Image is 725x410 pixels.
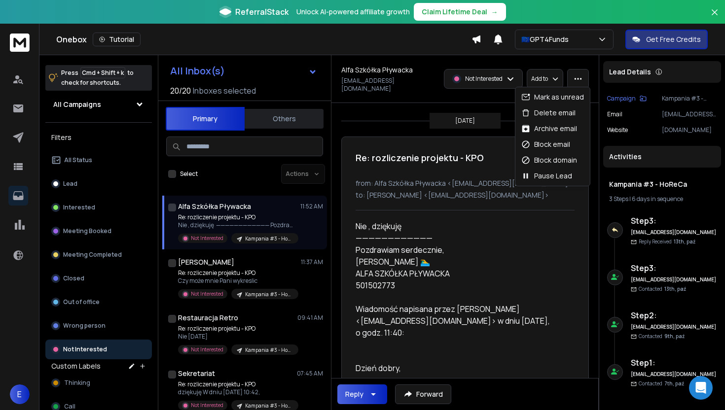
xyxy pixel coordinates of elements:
[245,235,292,242] p: Kampania #3 - HoReCa
[455,117,475,125] p: [DATE]
[356,244,567,291] div: Pozdrawiam serdecznie,
[178,369,215,378] h1: Sekretariat
[662,126,717,134] p: [DOMAIN_NAME]
[10,384,30,404] span: E
[63,298,100,306] p: Out of office
[178,213,296,221] p: Re: rozliczenie projektu - KPO
[521,139,570,149] div: Block email
[297,314,323,322] p: 09:41 AM
[56,33,471,46] div: Onebox
[51,361,101,371] h3: Custom Labels
[356,178,575,188] p: from: Alfa Szkółka Pływacka <[EMAIL_ADDRESS][DOMAIN_NAME]>
[345,389,363,399] div: Reply
[631,357,717,369] h6: Step 1 :
[191,290,223,298] p: Not Interested
[80,67,125,78] span: Cmd + Shift + k
[64,379,90,387] span: Thinking
[53,100,101,109] h1: All Campaigns
[63,204,95,211] p: Interested
[689,376,713,400] div: Open Intercom Messenger
[521,171,572,181] div: Pause Lead
[170,66,225,76] h1: All Inbox(s)
[170,85,191,97] span: 20 / 20
[521,108,576,118] div: Delete email
[356,151,484,165] h1: Re: rozliczenie projektu - KPO
[607,126,628,134] p: website
[609,195,715,203] div: |
[607,95,636,102] p: Campaign
[356,362,567,374] div: Dzień dobry,
[245,402,292,410] p: Kampania #3 - HoReCa
[300,203,323,210] p: 11:52 AM
[63,322,106,330] p: Wrong person
[639,285,686,293] p: Contacted
[191,346,223,353] p: Not Interested
[465,75,503,83] p: Not Interested
[414,3,506,21] button: Claim Lifetime Deal
[609,179,715,189] h1: Kampania #3 - HoReCa
[296,7,410,17] p: Unlock AI-powered affiliate growth
[178,388,296,396] p: dziękuję W dniu [DATE] 10:42,
[191,402,223,409] p: Not Interested
[301,258,323,266] p: 11:37 AM
[521,92,584,102] div: Mark as unread
[609,195,628,203] span: 3 Steps
[607,110,622,118] p: Email
[45,131,152,144] h3: Filters
[664,285,686,292] span: 13th, paź
[245,108,324,130] button: Others
[356,256,567,268] div: [PERSON_NAME] 🏊‍♂️
[662,110,717,118] p: [EMAIL_ADDRESS][DOMAIN_NAME]
[178,277,296,285] p: Czy może mnie Pani wykreslic
[180,170,198,178] label: Select
[297,370,323,377] p: 07:45 AM
[63,251,122,259] p: Meeting Completed
[178,257,234,267] h1: [PERSON_NAME]
[395,384,451,404] button: Forward
[178,269,296,277] p: Re: rozliczenie projektu - KPO
[639,333,685,340] p: Contacted
[63,180,77,188] p: Lead
[178,221,296,229] p: Nie , dziękuję ———————————— Pozdrawiam serdecznie, [PERSON_NAME]
[631,262,717,274] h6: Step 3 :
[341,77,438,93] p: [EMAIL_ADDRESS][DOMAIN_NAME]
[245,291,292,298] p: Kampania #3 - HoReCa
[674,238,695,245] span: 13th, paź
[63,345,107,353] p: Not Interested
[664,333,685,340] span: 9th, paź
[646,34,701,44] p: Get Free Credits
[521,124,577,134] div: Archive email
[178,333,296,341] p: Nie [DATE]
[235,6,289,18] span: ReferralStack
[166,107,245,131] button: Primary
[356,268,567,279] div: ALFA SZKÓŁKA PŁYWACKA
[356,279,567,291] div: 501502773
[603,146,721,168] div: Activities
[632,195,683,203] span: 6 days in sequence
[63,227,111,235] p: Meeting Booked
[531,75,548,83] p: Add to
[631,309,717,321] h6: Step 2 :
[64,156,92,164] p: All Status
[178,202,251,211] h1: Alfa Szkółka Pływacka
[631,215,717,227] h6: Step 3 :
[631,323,717,331] h6: [EMAIL_ADDRESS][DOMAIN_NAME]
[521,155,577,165] div: Block domain
[491,7,498,17] span: →
[356,190,575,200] p: to: [PERSON_NAME] <[EMAIL_ADDRESS][DOMAIN_NAME]>
[356,303,567,350] blockquote: Wiadomość napisana przez [PERSON_NAME] <[EMAIL_ADDRESS][DOMAIN_NAME]> w dniu [DATE], o godz. 11:40:
[191,235,223,242] p: Not Interested
[356,232,567,291] div: ————————————
[61,68,134,88] p: Press to check for shortcuts.
[178,380,296,388] p: Re: rozliczenie projektu - KPO
[193,85,256,97] h3: Inboxes selected
[631,229,717,236] h6: [EMAIL_ADDRESS][DOMAIN_NAME]
[708,6,721,30] button: Close banner
[631,371,717,378] h6: [EMAIL_ADDRESS][DOMAIN_NAME]
[639,238,695,245] p: Reply Received
[664,380,684,387] span: 7th, paź
[63,274,84,282] p: Closed
[631,276,717,283] h6: [EMAIL_ADDRESS][DOMAIN_NAME]
[639,380,684,387] p: Contacted
[245,346,292,354] p: Kampania #3 - HoReCa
